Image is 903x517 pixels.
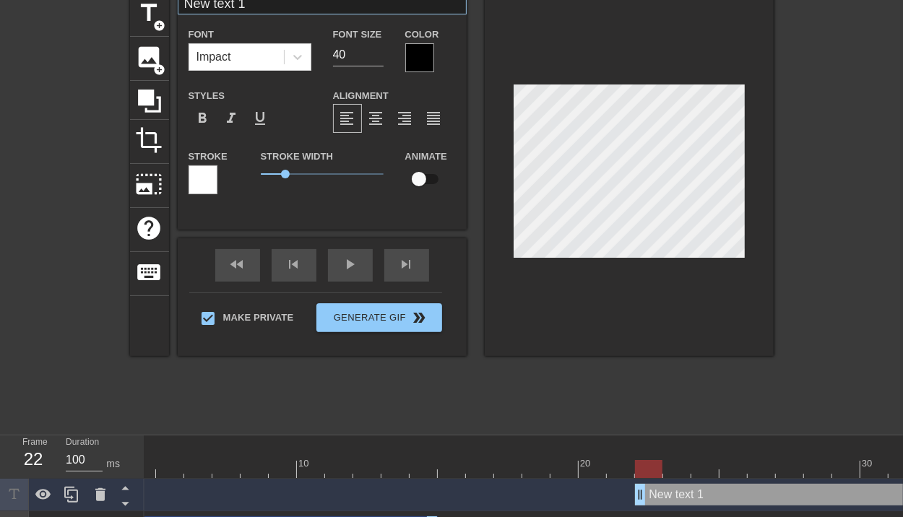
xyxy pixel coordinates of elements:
span: Make Private [223,310,294,325]
label: Duration [66,438,99,447]
div: 10 [298,456,311,471]
span: fast_rewind [229,256,246,273]
span: Generate Gif [322,309,436,326]
span: format_align_center [368,110,385,127]
span: format_bold [194,110,212,127]
label: Animate [405,149,447,164]
span: photo_size_select_large [136,170,163,198]
label: Font Size [333,27,382,42]
span: drag_handle [633,487,647,502]
span: keyboard [136,258,163,286]
label: Styles [189,89,225,103]
button: Generate Gif [316,303,441,332]
span: add_circle [154,64,166,76]
span: help [136,214,163,242]
span: crop [136,126,163,154]
div: 30 [862,456,875,471]
div: 20 [580,456,593,471]
span: image [136,43,163,71]
div: Frame [12,435,55,477]
span: format_align_right [397,110,414,127]
span: add_circle [154,19,166,32]
label: Stroke Width [261,149,333,164]
span: format_italic [223,110,241,127]
label: Alignment [333,89,389,103]
span: format_align_left [339,110,356,127]
span: format_align_justify [425,110,443,127]
div: ms [106,456,120,472]
label: Font [189,27,214,42]
label: Color [405,27,439,42]
span: double_arrow [410,309,428,326]
div: 22 [22,446,44,472]
span: skip_previous [285,256,303,273]
label: Stroke [189,149,228,164]
span: format_underline [252,110,269,127]
div: Impact [196,48,231,66]
span: skip_next [398,256,415,273]
span: play_arrow [342,256,359,273]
